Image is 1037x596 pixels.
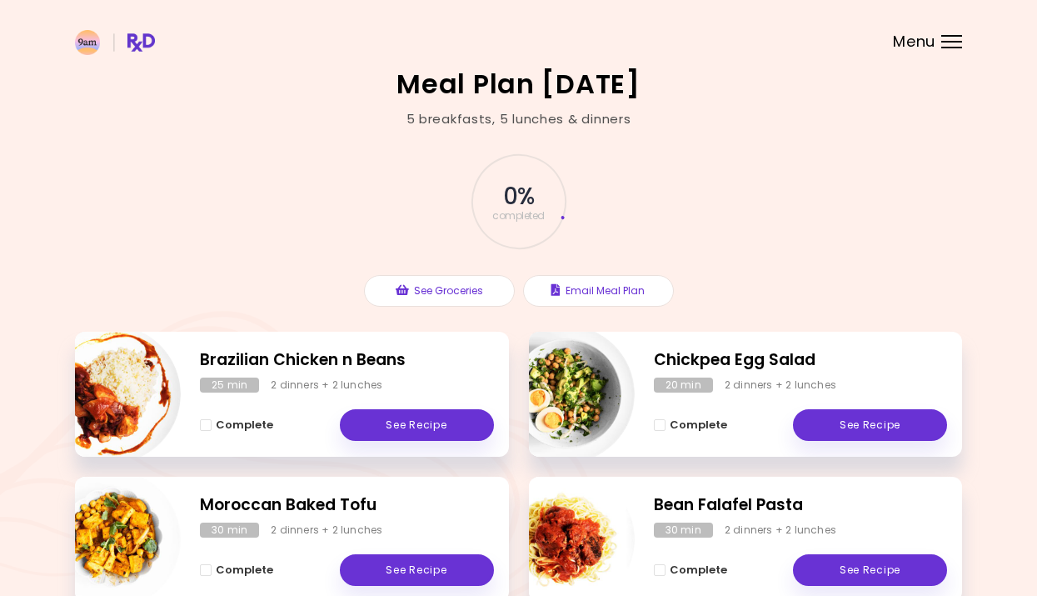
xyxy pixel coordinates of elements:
[75,30,155,55] img: RxDiet
[271,378,382,393] div: 2 dinners + 2 lunches
[496,325,635,463] img: Info - Chickpea Egg Salad
[725,378,836,393] div: 2 dinners + 2 lunches
[200,493,494,518] h2: Moroccan Baked Tofu
[654,378,713,393] div: 20 min
[200,378,259,393] div: 25 min
[200,348,494,373] h2: Brazilian Chicken n Beans
[654,348,948,373] h2: Chickpea Egg Salad
[200,415,273,435] button: Complete - Brazilian Chicken n Beans
[523,275,674,307] button: Email Meal Plan
[340,554,494,586] a: See Recipe - Moroccan Baked Tofu
[340,409,494,441] a: See Recipe - Brazilian Chicken n Beans
[725,523,836,538] div: 2 dinners + 2 lunches
[216,563,273,577] span: Complete
[670,563,727,577] span: Complete
[654,415,727,435] button: Complete - Chickpea Egg Salad
[654,493,948,518] h2: Bean Falafel Pasta
[503,183,534,211] span: 0 %
[670,418,727,432] span: Complete
[271,523,382,538] div: 2 dinners + 2 lunches
[396,71,641,98] h2: Meal Plan [DATE]
[406,110,631,129] div: 5 breakfasts , 5 lunches & dinners
[492,211,545,221] span: completed
[364,275,515,307] button: See Groceries
[200,523,259,538] div: 30 min
[42,325,181,463] img: Info - Brazilian Chicken n Beans
[216,418,273,432] span: Complete
[654,560,727,580] button: Complete - Bean Falafel Pasta
[893,34,935,49] span: Menu
[654,523,713,538] div: 30 min
[200,560,273,580] button: Complete - Moroccan Baked Tofu
[793,554,947,586] a: See Recipe - Bean Falafel Pasta
[793,409,947,441] a: See Recipe - Chickpea Egg Salad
